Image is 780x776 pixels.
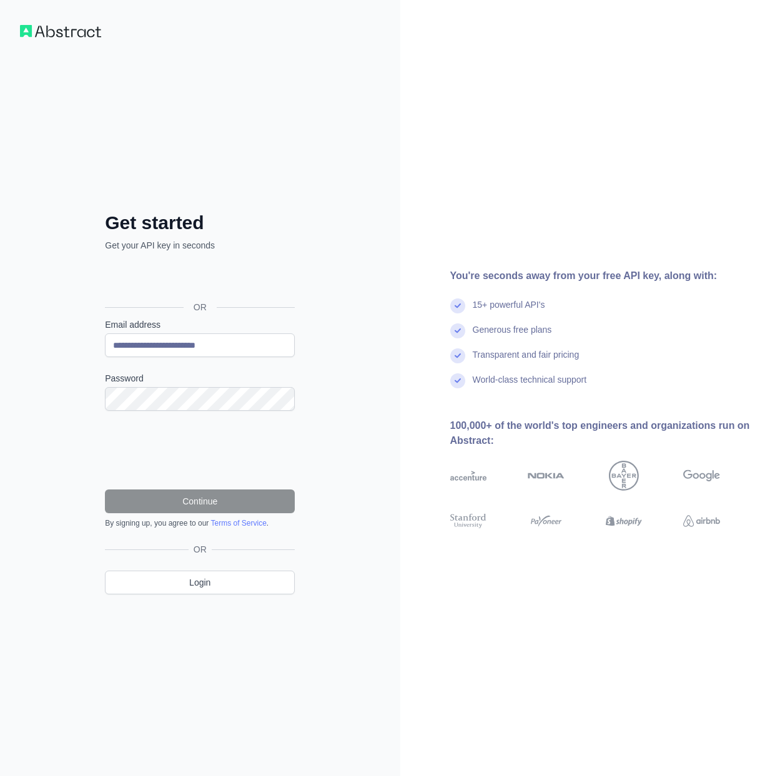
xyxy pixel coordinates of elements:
a: Terms of Service [210,519,266,528]
img: check mark [450,348,465,363]
div: By signing up, you agree to our . [105,518,295,528]
div: You're seconds away from your free API key, along with: [450,268,761,283]
iframe: Knop Inloggen met Google [99,265,299,293]
label: Email address [105,318,295,331]
iframe: reCAPTCHA [105,426,295,474]
img: google [683,461,720,491]
div: 15+ powerful API's [473,298,545,323]
img: bayer [609,461,639,491]
img: check mark [450,323,465,338]
img: stanford university [450,512,487,530]
img: shopify [606,512,643,530]
div: World-class technical support [473,373,587,398]
img: Workflow [20,25,101,37]
img: accenture [450,461,487,491]
span: OR [184,301,217,313]
span: OR [189,543,212,556]
div: Transparent and fair pricing [473,348,580,373]
div: Generous free plans [473,323,552,348]
img: check mark [450,298,465,313]
label: Password [105,372,295,385]
img: airbnb [683,512,720,530]
h2: Get started [105,212,295,234]
div: 100,000+ of the world's top engineers and organizations run on Abstract: [450,418,761,448]
img: nokia [528,461,565,491]
img: payoneer [528,512,565,530]
img: check mark [450,373,465,388]
p: Get your API key in seconds [105,239,295,252]
button: Continue [105,489,295,513]
a: Login [105,571,295,594]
